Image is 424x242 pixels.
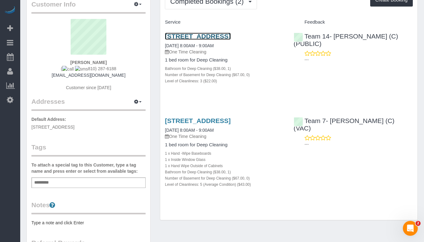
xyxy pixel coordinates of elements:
small: Level of Cleanliness: 5 (Average Condition) ($43.00) [165,182,251,187]
span: Customer since [DATE] [66,85,111,90]
iframe: Intercom live chat [403,221,418,236]
h4: 1 bed room for Deep Cleaning [165,57,284,63]
small: Number of Basement for Deep Cleaning ($67.00, 0) [165,176,249,180]
h4: Feedback [294,20,413,25]
pre: Type a note and click Enter [31,220,146,226]
a: Team 14- [PERSON_NAME] (C)(PUBLIC) [294,33,398,47]
a: [STREET_ADDRESS] [165,117,231,124]
small: 1 x Hand Wipe Outside of Cabinets [165,164,223,168]
span: [STREET_ADDRESS] [31,125,74,130]
small: 1 x Hand -Wipe Baseboards [165,151,211,156]
a: [DATE] 8:00AM - 9:00AM [165,43,214,48]
p: --- [305,57,413,63]
small: Bathroom for Deep Cleaning ($38.00, 1) [165,170,231,174]
p: One Time Cleaning [165,49,284,55]
small: Bathroom for Deep Cleaning ($38.00, 1) [165,66,231,71]
span: ( 810) 287-6188 [61,66,116,71]
small: Number of Basement for Deep Cleaning ($67.00, 0) [165,73,249,77]
img: sms [75,66,88,72]
a: Team 7- [PERSON_NAME] (C)(VAC) [294,117,394,132]
a: [STREET_ADDRESS] [165,33,231,40]
img: call [62,66,74,72]
legend: Tags [31,143,146,157]
h4: 1 bed room for Deep Cleaning [165,142,284,148]
legend: Notes [31,200,146,214]
small: Level of Cleanliness: 3 ($22.00) [165,79,217,83]
span: 2 [416,221,421,226]
p: One Time Cleaning [165,133,284,139]
label: Default Address: [31,116,66,122]
a: [DATE] 8:00AM - 9:00AM [165,128,214,133]
label: To attach a special tag to this Customer, type a tag name and press enter or select from availabl... [31,162,146,174]
h4: Service [165,20,284,25]
img: Automaid Logo [4,6,16,15]
strong: [PERSON_NAME] [70,60,107,65]
p: --- [305,141,413,147]
a: [EMAIL_ADDRESS][DOMAIN_NAME] [52,73,125,78]
small: 1 x Inside Window Glass [165,158,205,162]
